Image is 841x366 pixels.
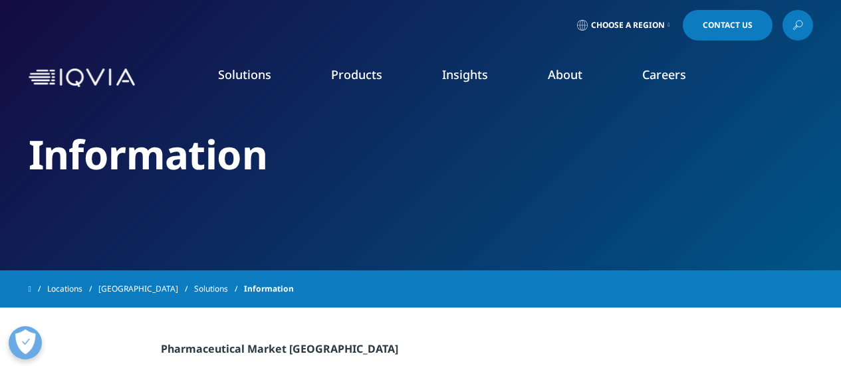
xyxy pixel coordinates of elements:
a: Careers [642,66,686,82]
span: Contact Us [703,21,753,29]
a: About [548,66,582,82]
a: Products [331,66,382,82]
span: Information [244,277,294,301]
a: Insights [442,66,488,82]
a: Solutions [218,66,271,82]
span: Choose a Region [591,20,665,31]
button: Abrir preferencias [9,326,42,359]
strong: Pharmaceutical Market [GEOGRAPHIC_DATA] [161,341,398,356]
h2: Information [29,130,813,179]
nav: Primary [140,46,813,109]
a: [GEOGRAPHIC_DATA] [98,277,194,301]
a: Contact Us [683,10,773,41]
a: Solutions [194,277,244,301]
a: Locations [47,277,98,301]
